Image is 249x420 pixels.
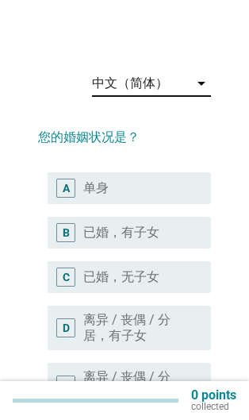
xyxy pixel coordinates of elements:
div: D [63,319,70,336]
label: 离异 / 丧偶 / 分居，无子女 [83,369,186,401]
div: E [63,376,69,393]
p: 0 points [191,390,236,401]
label: 单身 [83,180,109,196]
p: collected [191,401,236,412]
label: 离异 / 丧偶 / 分居，有子女 [83,312,186,344]
label: 已婚，无子女 [83,269,159,285]
div: A [63,179,70,196]
h2: 您的婚姻状况是？ [38,112,211,147]
div: C [63,268,70,285]
label: 已婚，有子女 [83,225,159,241]
div: 中文（简体） [92,76,168,91]
i: arrow_drop_down [192,74,211,93]
div: B [63,224,70,241]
